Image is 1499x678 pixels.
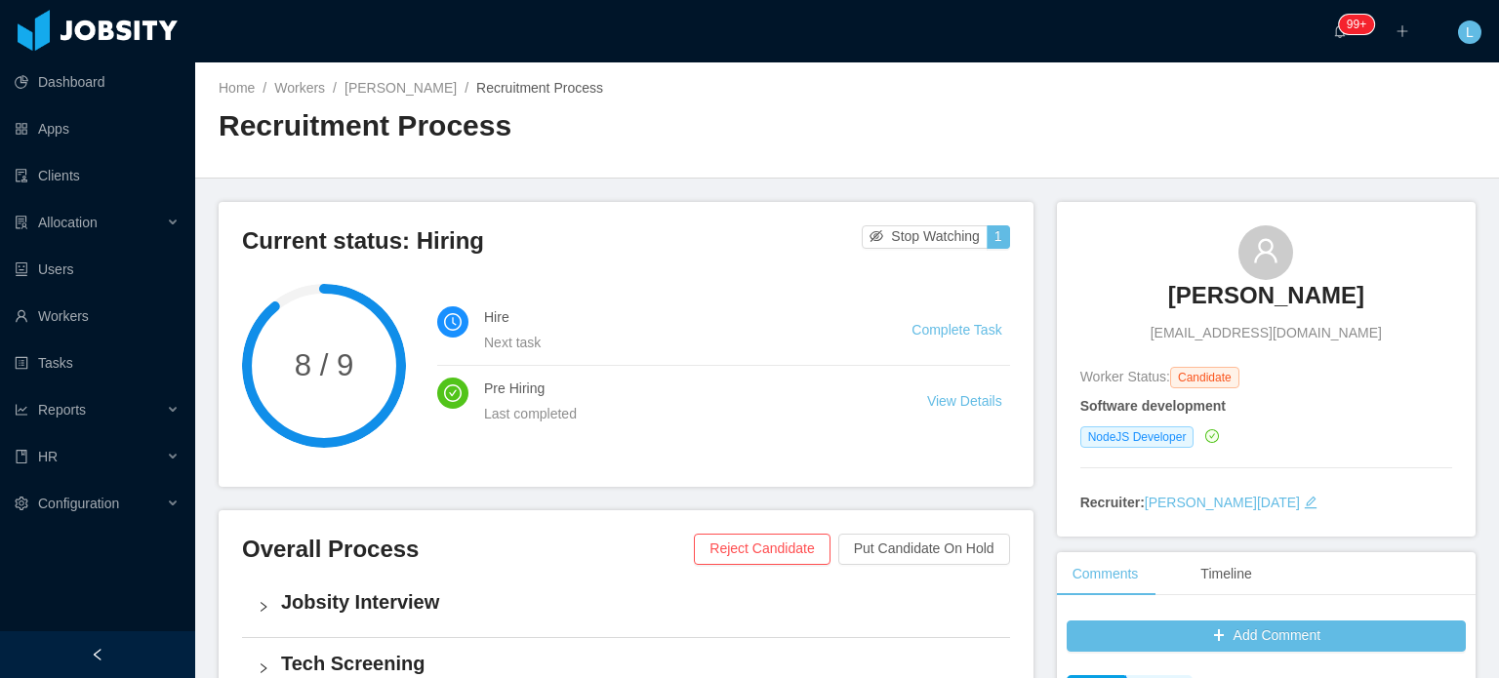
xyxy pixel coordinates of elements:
i: icon: solution [15,216,28,229]
a: icon: pie-chartDashboard [15,62,180,101]
span: Configuration [38,496,119,511]
span: Candidate [1170,367,1239,388]
i: icon: check-circle [444,384,462,402]
button: Put Candidate On Hold [838,534,1010,565]
i: icon: check-circle [1205,429,1219,443]
i: icon: book [15,450,28,463]
span: Worker Status: [1080,369,1170,384]
a: icon: appstoreApps [15,109,180,148]
a: icon: auditClients [15,156,180,195]
span: [EMAIL_ADDRESS][DOMAIN_NAME] [1151,323,1382,343]
span: NodeJS Developer [1080,426,1195,448]
h3: [PERSON_NAME] [1168,280,1364,311]
span: 8 / 9 [242,350,406,380]
button: icon: plusAdd Comment [1067,620,1466,652]
i: icon: right [258,601,269,613]
span: HR [38,449,58,464]
span: L [1466,20,1474,44]
span: Allocation [38,215,98,230]
button: icon: eye-invisibleStop Watching [862,225,988,249]
h4: Hire [484,306,865,328]
a: icon: userWorkers [15,297,180,336]
a: Home [219,80,255,96]
div: icon: rightJobsity Interview [242,577,1010,637]
a: View Details [927,393,1002,409]
a: icon: profileTasks [15,343,180,382]
i: icon: bell [1333,24,1347,38]
i: icon: line-chart [15,403,28,417]
span: / [333,80,337,96]
div: Comments [1057,552,1155,596]
h3: Overall Process [242,534,694,565]
a: [PERSON_NAME] [1168,280,1364,323]
a: icon: robotUsers [15,250,180,289]
h4: Pre Hiring [484,378,880,399]
h3: Current status: Hiring [242,225,862,257]
strong: Software development [1080,398,1226,414]
span: Reports [38,402,86,418]
button: Reject Candidate [694,534,830,565]
a: Complete Task [912,322,1001,338]
sup: 1942 [1339,15,1374,34]
i: icon: plus [1396,24,1409,38]
div: Next task [484,332,865,353]
a: Workers [274,80,325,96]
span: / [465,80,468,96]
h2: Recruitment Process [219,106,847,146]
a: icon: check-circle [1201,428,1219,444]
a: [PERSON_NAME] [344,80,457,96]
span: Recruitment Process [476,80,603,96]
button: 1 [987,225,1010,249]
i: icon: user [1252,237,1279,264]
i: icon: right [258,662,269,674]
i: icon: setting [15,497,28,510]
i: icon: edit [1304,496,1317,509]
span: / [263,80,266,96]
i: icon: clock-circle [444,313,462,331]
h4: Jobsity Interview [281,588,994,616]
div: Timeline [1185,552,1267,596]
a: [PERSON_NAME][DATE] [1145,495,1300,510]
h4: Tech Screening [281,650,994,677]
div: Last completed [484,403,880,424]
strong: Recruiter: [1080,495,1145,510]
